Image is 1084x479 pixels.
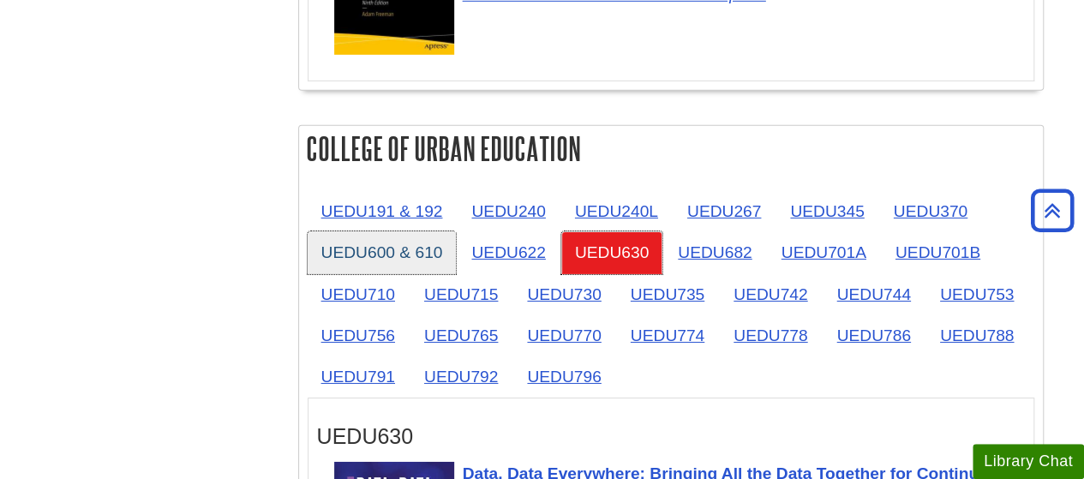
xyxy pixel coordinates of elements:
a: UEDU796 [513,356,614,398]
a: UEDU267 [674,190,775,232]
a: UEDU701A [768,231,880,273]
a: UEDU744 [823,273,924,315]
a: UEDU786 [823,314,924,356]
a: UEDU791 [308,356,409,398]
h2: College of Urban Education [299,126,1043,171]
a: UEDU792 [410,356,512,398]
a: UEDU345 [776,190,877,232]
a: UEDU788 [926,314,1027,356]
button: Library Chat [973,444,1084,479]
h3: UEDU630 [317,424,1025,449]
a: UEDU715 [410,273,512,315]
a: UEDU735 [617,273,718,315]
a: UEDU682 [664,231,765,273]
a: UEDU370 [880,190,981,232]
a: UEDU770 [513,314,614,356]
a: UEDU756 [308,314,409,356]
a: UEDU191 & 192 [308,190,457,232]
a: UEDU701B [882,231,994,273]
a: UEDU630 [561,231,662,273]
a: UEDU753 [926,273,1027,315]
a: UEDU765 [410,314,512,356]
a: UEDU240L [561,190,672,232]
a: UEDU742 [720,273,821,315]
a: UEDU710 [308,273,409,315]
a: Back to Top [1025,199,1080,222]
a: UEDU240 [458,190,559,232]
a: UEDU774 [617,314,718,356]
a: UEDU778 [720,314,821,356]
a: UEDU730 [513,273,614,315]
a: UEDU622 [458,231,559,273]
a: UEDU600 & 610 [308,231,457,273]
